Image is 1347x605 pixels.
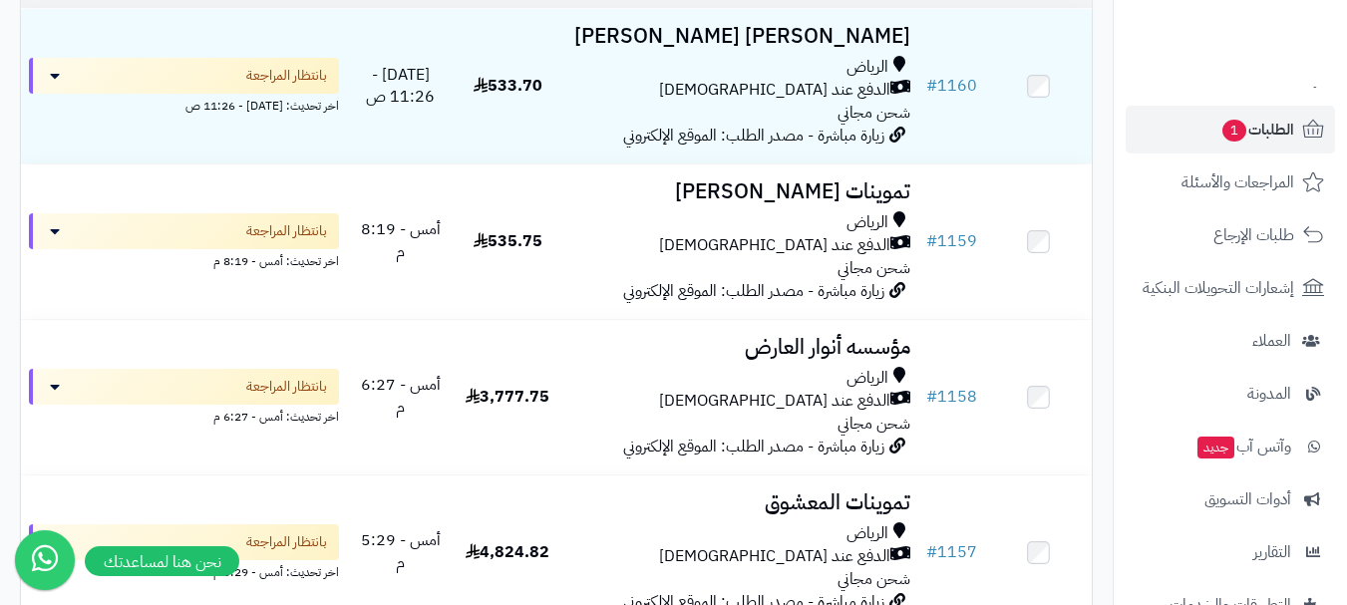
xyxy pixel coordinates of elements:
span: أمس - 5:29 م [361,528,441,575]
span: # [926,74,937,98]
span: 535.75 [474,229,542,253]
span: المراجعات والأسئلة [1181,168,1294,196]
span: شحن مجاني [838,412,910,436]
span: 1 [1222,120,1246,142]
span: جديد [1197,437,1234,458]
a: #1159 [926,229,977,253]
span: التقارير [1253,538,1291,566]
span: بانتظار المراجعة [246,532,327,552]
div: اخر تحديث: [DATE] - 11:26 ص [29,94,339,115]
span: بانتظار المراجعة [246,66,327,86]
a: وآتس آبجديد [1126,423,1335,470]
span: الرياض [846,522,888,545]
a: الطلبات1 [1126,106,1335,153]
span: زيارة مباشرة - مصدر الطلب: الموقع الإلكتروني [623,124,884,148]
span: المدونة [1247,380,1291,408]
span: الدفع عند [DEMOGRAPHIC_DATA] [659,390,890,413]
span: الرياض [846,211,888,234]
span: 4,824.82 [466,540,549,564]
span: طلبات الإرجاع [1213,221,1294,249]
span: 533.70 [474,74,542,98]
span: # [926,540,937,564]
a: إشعارات التحويلات البنكية [1126,264,1335,312]
span: شحن مجاني [838,567,910,591]
span: زيارة مباشرة - مصدر الطلب: الموقع الإلكتروني [623,435,884,458]
span: الرياض [846,367,888,390]
span: بانتظار المراجعة [246,377,327,397]
div: اخر تحديث: أمس - 8:19 م [29,249,339,270]
span: زيارة مباشرة - مصدر الطلب: الموقع الإلكتروني [623,279,884,303]
span: أمس - 6:27 م [361,373,441,420]
a: #1158 [926,385,977,409]
span: # [926,229,937,253]
a: #1160 [926,74,977,98]
span: الدفع عند [DEMOGRAPHIC_DATA] [659,79,890,102]
span: أمس - 8:19 م [361,217,441,264]
span: بانتظار المراجعة [246,221,327,241]
span: الطلبات [1220,116,1294,144]
a: #1157 [926,540,977,564]
span: [DATE] - 11:26 ص [366,63,435,110]
span: وآتس آب [1195,433,1291,460]
span: # [926,385,937,409]
span: شحن مجاني [838,256,910,280]
span: الدفع عند [DEMOGRAPHIC_DATA] [659,234,890,257]
h3: تموينات [PERSON_NAME] [569,180,910,203]
a: طلبات الإرجاع [1126,211,1335,259]
a: العملاء [1126,317,1335,365]
span: إشعارات التحويلات البنكية [1143,274,1294,302]
span: شحن مجاني [838,101,910,125]
a: أدوات التسويق [1126,475,1335,523]
a: التقارير [1126,528,1335,576]
h3: تموينات المعشوق [569,491,910,514]
h3: مؤسسه أنوار العارض [569,336,910,359]
span: أدوات التسويق [1204,485,1291,513]
span: 3,777.75 [466,385,549,409]
h3: [PERSON_NAME] [PERSON_NAME] [569,25,910,48]
span: الدفع عند [DEMOGRAPHIC_DATA] [659,545,890,568]
span: العملاء [1252,327,1291,355]
a: المراجعات والأسئلة [1126,158,1335,206]
a: المدونة [1126,370,1335,418]
span: الرياض [846,56,888,79]
div: اخر تحديث: أمس - 6:27 م [29,405,339,426]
